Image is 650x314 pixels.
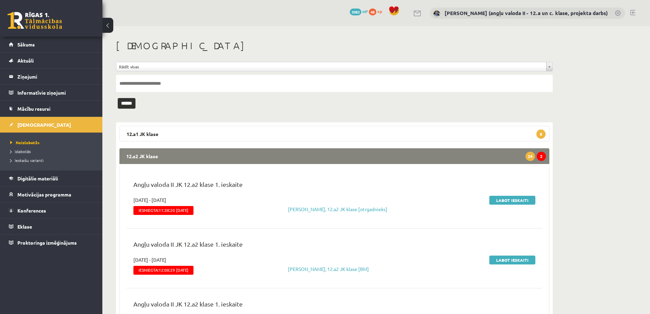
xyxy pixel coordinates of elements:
[17,57,34,64] span: Aktuāli
[369,9,376,15] span: 48
[133,206,193,215] span: Iesniegta:
[133,240,535,252] p: Angļu valoda II JK 12.a2 klase 1. ieskaite
[17,240,77,246] span: Proktoringa izmēģinājums
[445,10,608,16] a: [PERSON_NAME] (angļu valoda II - 12.a un c. klase, projekta darbs)
[119,148,549,164] legend: 12.a2 JK klase
[133,180,535,192] p: Angļu valoda II JK 12.a2 klase 1. ieskaite
[288,266,369,272] a: [PERSON_NAME], 12.a2 JK klase [BM]
[537,152,546,161] span: 2
[159,208,188,213] span: 11:38:20 [DATE]
[8,12,62,29] a: Rīgas 1. Tālmācības vidusskola
[10,158,44,163] span: Ieskaišu varianti
[9,219,94,234] a: Eklase
[9,187,94,202] a: Motivācijas programma
[10,149,31,154] span: Izlabotās
[17,69,94,84] legend: Ziņojumi
[525,152,535,161] span: 24
[17,122,71,128] span: [DEMOGRAPHIC_DATA]
[9,117,94,133] a: [DEMOGRAPHIC_DATA]
[133,299,535,312] p: Angļu valoda II JK 12.a2 klase 1. ieskaite
[10,139,96,146] a: Neizlabotās
[288,206,387,212] a: [PERSON_NAME], 12.a2 JK klase [otrgadnieks]
[433,10,440,17] img: Katrīne Laizāne (angļu valoda II - 12.a un c. klase, projekta darbs)
[377,9,382,14] span: xp
[116,62,552,71] a: Rādīt visas
[489,196,535,205] a: Labot ieskaiti
[350,9,361,15] span: 3983
[10,157,96,163] a: Ieskaišu varianti
[119,62,544,71] span: Rādīt visas
[9,69,94,84] a: Ziņojumi
[362,9,368,14] span: mP
[17,207,46,214] span: Konferences
[17,85,94,100] legend: Informatīvie ziņojumi
[369,9,385,14] a: 48 xp
[9,170,94,186] a: Digitālie materiāli
[9,85,94,100] a: Informatīvie ziņojumi
[17,41,35,47] span: Sākums
[489,256,535,264] a: Labot ieskaiti
[350,9,368,14] a: 3983 mP
[10,140,40,145] span: Neizlabotās
[17,223,32,230] span: Eklase
[133,266,193,275] span: Iesniegta:
[10,148,96,154] a: Izlabotās
[536,129,546,139] span: 8
[17,191,71,197] span: Motivācijas programma
[133,196,166,204] span: [DATE] - [DATE]
[119,126,549,141] legend: 12.a1 JK klase
[9,235,94,250] a: Proktoringa izmēģinājums
[9,37,94,52] a: Sākums
[9,101,94,117] a: Mācību resursi
[9,53,94,68] a: Aktuāli
[159,268,188,272] span: 12:08:29 [DATE]
[133,256,166,263] span: [DATE] - [DATE]
[9,203,94,218] a: Konferences
[116,40,553,52] h1: [DEMOGRAPHIC_DATA]
[17,106,50,112] span: Mācību resursi
[17,175,58,181] span: Digitālie materiāli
